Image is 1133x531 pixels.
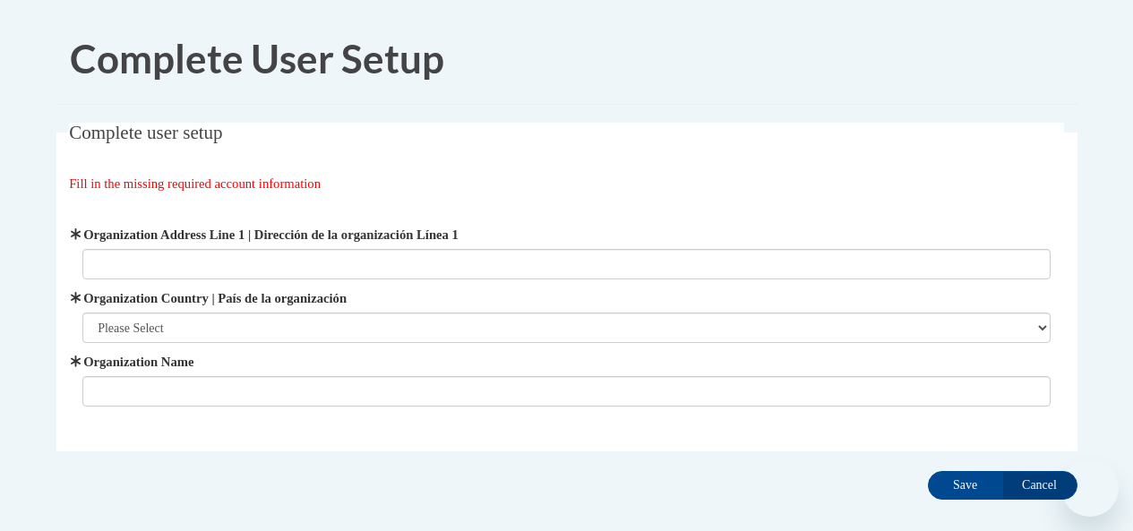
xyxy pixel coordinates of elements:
label: Organization Country | País de la organización [82,288,1051,308]
span: Complete user setup [69,122,222,143]
iframe: Button to launch messaging window [1061,459,1119,517]
label: Organization Name [82,352,1051,372]
input: Metadata input [82,249,1051,279]
span: Complete User Setup [70,35,444,81]
span: Fill in the missing required account information [69,176,321,191]
input: Cancel [1002,471,1077,500]
input: Metadata input [82,376,1051,407]
label: Organization Address Line 1 | Dirección de la organización Línea 1 [82,225,1051,244]
input: Save [928,471,1003,500]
